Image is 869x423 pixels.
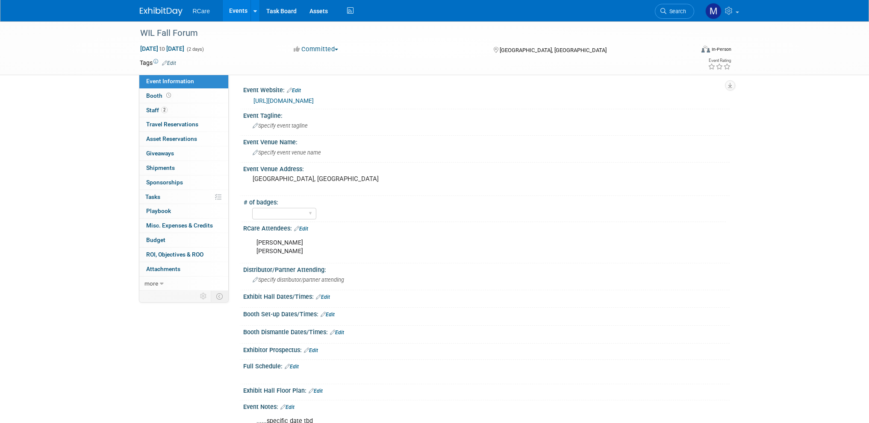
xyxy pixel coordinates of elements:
[165,92,173,99] span: Booth not reserved yet
[243,136,730,146] div: Event Venue Name:
[243,400,730,411] div: Event Notes:
[161,107,168,113] span: 2
[253,277,344,283] span: Specify distributor/partner attending
[253,149,321,156] span: Specify event venue name
[140,7,183,16] img: ExhibitDay
[146,150,174,157] span: Giveaways
[243,360,730,371] div: Full Schedule:
[291,45,342,54] button: Committed
[158,45,166,52] span: to
[162,60,176,66] a: Edit
[139,262,228,276] a: Attachments
[146,222,213,229] span: Misc. Expenses & Credits
[139,248,228,262] a: ROI, Objectives & ROO
[145,193,160,200] span: Tasks
[140,45,185,53] span: [DATE] [DATE]
[243,384,730,395] div: Exhibit Hall Floor Plan:
[708,58,731,63] div: Event Rating
[139,132,228,146] a: Asset Reservations
[243,222,730,233] div: RCare Attendees:
[304,347,318,353] a: Edit
[253,175,436,183] pre: [GEOGRAPHIC_DATA], [GEOGRAPHIC_DATA]
[146,236,165,243] span: Budget
[139,219,228,233] a: Misc. Expenses & Credits
[139,204,228,218] a: Playbook
[666,8,686,15] span: Search
[243,84,730,95] div: Event Website:
[243,163,730,173] div: Event Venue Address:
[146,164,175,171] span: Shipments
[294,226,308,232] a: Edit
[500,47,607,53] span: [GEOGRAPHIC_DATA], [GEOGRAPHIC_DATA]
[243,290,730,301] div: Exhibit Hall Dates/Times:
[211,291,228,302] td: Toggle Event Tabs
[711,46,731,53] div: In-Person
[655,4,694,19] a: Search
[285,364,299,370] a: Edit
[146,135,197,142] span: Asset Reservations
[196,291,211,302] td: Personalize Event Tab Strip
[146,121,198,128] span: Travel Reservations
[243,344,730,355] div: Exhibitor Prospectus:
[146,179,183,186] span: Sponsorships
[253,97,314,104] a: [URL][DOMAIN_NAME]
[287,88,301,93] a: Edit
[146,92,173,99] span: Booth
[139,117,228,131] a: Travel Reservations
[139,74,228,88] a: Event Information
[139,233,228,247] a: Budget
[139,175,228,190] a: Sponsorships
[321,312,335,318] a: Edit
[137,26,681,41] div: WIL Fall Forum
[309,388,323,394] a: Edit
[139,89,228,103] a: Booth
[193,8,210,15] span: RCare
[243,326,730,337] div: Booth Dismantle Dates/Times:
[146,78,194,85] span: Event Information
[243,263,730,274] div: Distributor/Partner Attending:
[316,294,330,300] a: Edit
[243,109,730,120] div: Event Tagline:
[243,308,730,319] div: Booth Set-up Dates/Times:
[280,404,295,410] a: Edit
[140,58,176,67] td: Tags
[139,146,228,160] a: Giveaways
[701,46,710,53] img: Format-Inperson.png
[144,280,158,287] span: more
[139,190,228,204] a: Tasks
[146,265,180,272] span: Attachments
[250,234,636,260] div: [PERSON_NAME] [PERSON_NAME]
[139,277,228,291] a: more
[139,161,228,175] a: Shipments
[146,251,203,258] span: ROI, Objectives & ROO
[139,103,228,117] a: Staff2
[330,330,344,335] a: Edit
[146,207,171,214] span: Playbook
[186,47,204,52] span: (2 days)
[644,44,732,57] div: Event Format
[146,107,168,114] span: Staff
[253,123,308,129] span: Specify event tagline
[705,3,722,19] img: Mike Andolina
[244,196,726,207] div: # of badges:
